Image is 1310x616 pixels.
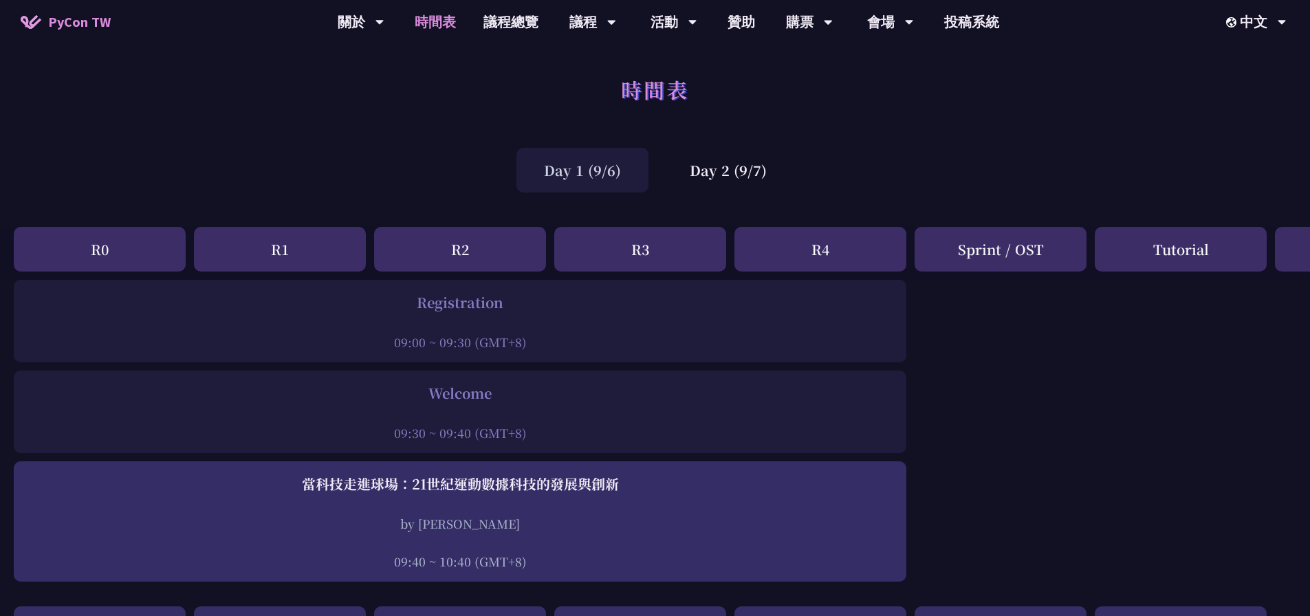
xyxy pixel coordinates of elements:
div: R0 [14,227,186,272]
img: Home icon of PyCon TW 2025 [21,15,41,29]
div: 09:40 ~ 10:40 (GMT+8) [21,553,899,570]
div: R4 [734,227,906,272]
div: Day 1 (9/6) [516,148,648,192]
span: PyCon TW [48,12,111,32]
div: R2 [374,227,546,272]
div: Day 2 (9/7) [662,148,794,192]
a: 當科技走進球場：21世紀運動數據科技的發展與創新 by [PERSON_NAME] 09:40 ~ 10:40 (GMT+8) [21,474,899,570]
div: 09:30 ~ 09:40 (GMT+8) [21,424,899,441]
div: Sprint / OST [915,227,1087,272]
div: R1 [194,227,366,272]
div: R3 [554,227,726,272]
img: Locale Icon [1226,17,1240,27]
div: 09:00 ~ 09:30 (GMT+8) [21,333,899,351]
div: 當科技走進球場：21世紀運動數據科技的發展與創新 [21,474,899,494]
a: PyCon TW [7,5,124,39]
h1: 時間表 [621,69,689,110]
div: by [PERSON_NAME] [21,515,899,532]
div: Tutorial [1095,227,1267,272]
div: Welcome [21,383,899,404]
div: Registration [21,292,899,313]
